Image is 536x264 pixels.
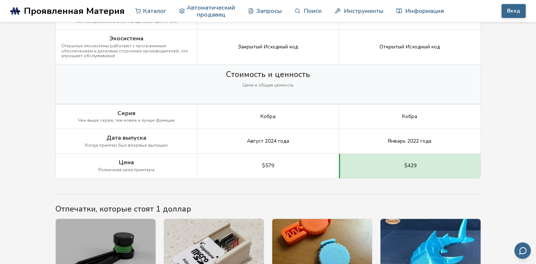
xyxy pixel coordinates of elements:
ya-tr-span: Поиск [304,7,322,14]
ya-tr-span: Запросы [256,7,282,14]
ya-tr-span: Цена [119,158,134,166]
ya-tr-span: Инструменты [344,7,383,14]
ya-tr-span: Открытый Исходный код [379,43,440,50]
ya-tr-span: Стоимость и ценность [226,69,310,80]
ya-tr-span: Цена и общая ценность [243,82,293,88]
ya-tr-span: Дата выпуска [106,134,146,142]
ya-tr-span: Информация [405,7,444,14]
ya-tr-span: Когда принтер был впервые выпущен [85,142,168,148]
button: Отправить отзыв по электронной почте [514,242,531,259]
ya-tr-span: Кобра [260,113,276,120]
ya-tr-span: Январь 2022 года [388,137,431,144]
span: $429 [404,163,416,169]
ya-tr-span: Закрытый Исходный код [238,43,298,50]
button: Вход [502,4,526,18]
ya-tr-span: Автоматический продавец [187,4,235,18]
ya-tr-span: Отпечатки, которые стоят 1 доллар [55,204,191,214]
ya-tr-span: Август 2024 года [247,137,289,144]
ya-tr-span: Открытые экосистемы работают с программным обеспечением и деталями сторонних производителей, что ... [61,43,188,59]
ya-tr-span: Розничная цена принтера [98,167,154,173]
ya-tr-span: Серия [117,109,135,117]
span: $579 [262,163,274,169]
ya-tr-span: Экосистема [109,34,143,43]
ya-tr-span: Проявленная Материя [24,5,125,17]
ya-tr-span: Чем выше серия, тем новее и лучше функции [78,117,175,123]
span: Кобра [402,114,417,120]
ya-tr-span: Вход [507,8,520,14]
ya-tr-span: Каталог [143,7,166,14]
